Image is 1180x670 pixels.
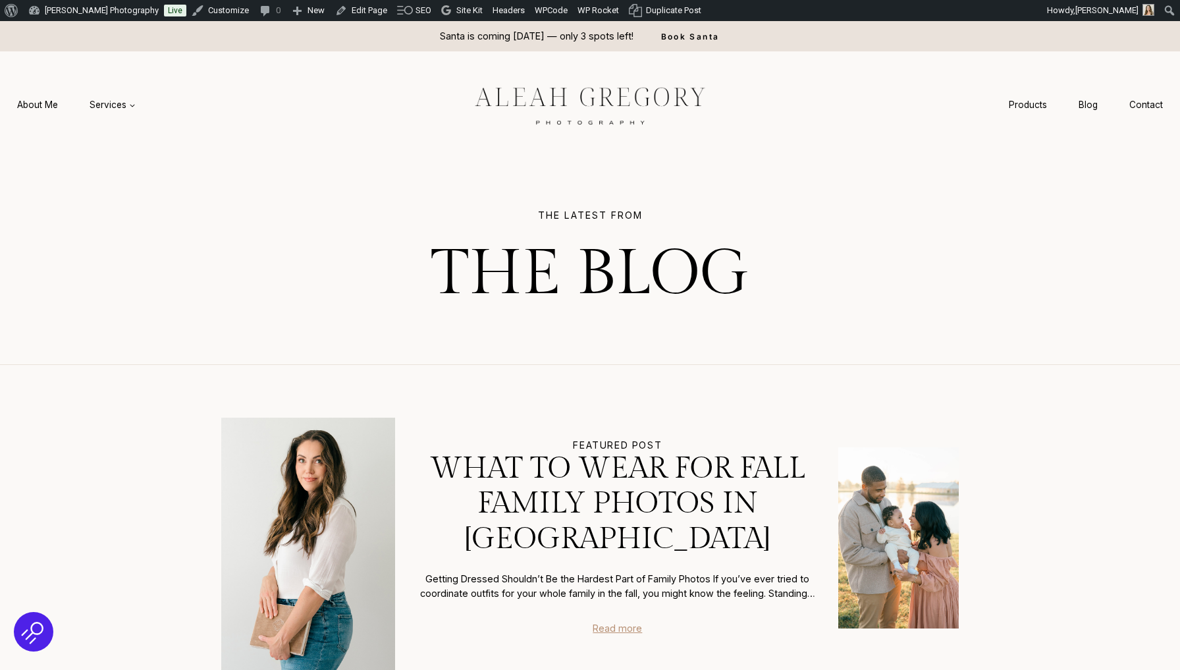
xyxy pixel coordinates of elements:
a: Book Santa [640,21,741,51]
a: About Me [1,93,74,117]
h1: THE BLOG [53,236,1127,312]
p: Getting Dressed Shouldn’t Be the Hardest Part of Family Photos If you’ve ever tried to coordinate... [416,572,819,600]
a: Contact [1113,93,1179,117]
a: Services [74,93,151,117]
img: aleah gregory logo [442,77,738,132]
img: What to Wear for Fall Family Photos in Indianapolis [838,447,959,628]
a: Read more [593,621,642,636]
a: Live [164,5,186,16]
h5: THE LATEST FROM [53,211,1127,231]
span: Services [90,98,136,111]
p: Santa is coming [DATE] — only 3 spots left! [440,29,633,43]
span: Site Kit [456,5,483,15]
nav: Secondary [993,93,1179,117]
a: Blog [1063,93,1113,117]
h5: FEATURED POST [416,439,819,451]
a: Products [993,93,1063,117]
nav: Primary [1,93,151,117]
a: What to Wear for Fall Family Photos in [GEOGRAPHIC_DATA] [416,451,819,557]
span: [PERSON_NAME] [1075,5,1139,15]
